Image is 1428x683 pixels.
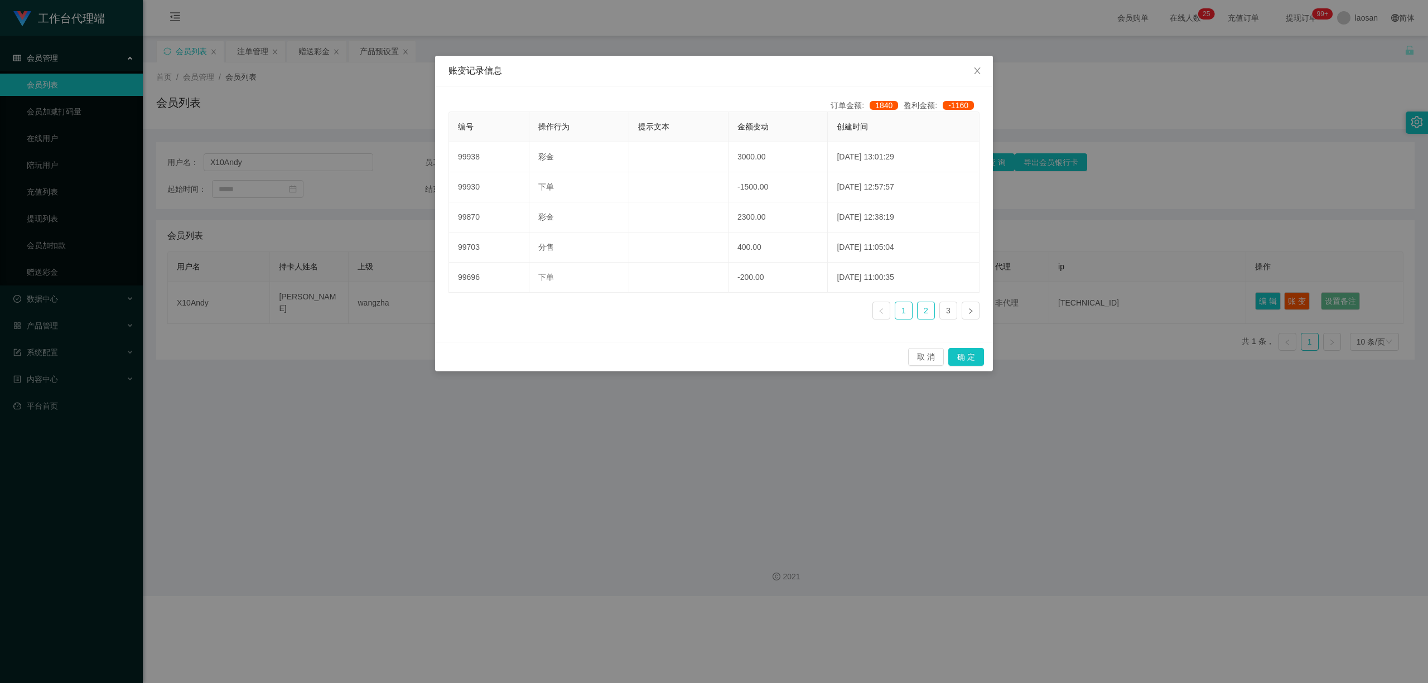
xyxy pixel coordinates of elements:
[737,122,769,131] span: 金额变动
[458,122,474,131] span: 编号
[449,263,529,293] td: 99696
[828,142,980,172] td: [DATE] 13:01:29
[948,348,984,366] button: 确 定
[837,122,868,131] span: 创建时间
[828,232,980,263] td: [DATE] 11:05:04
[870,101,898,110] span: 1840
[729,202,828,232] td: 2300.00
[729,232,828,263] td: 400.00
[908,348,944,366] button: 取 消
[973,66,982,75] i: 图标: close
[917,302,935,319] li: 2
[828,263,980,293] td: [DATE] 11:00:35
[638,122,669,131] span: 提示文本
[449,232,529,263] td: 99703
[872,302,890,319] li: 上一页
[529,172,629,202] td: 下单
[878,308,885,314] i: 图标: left
[529,232,629,263] td: 分售
[828,172,980,202] td: [DATE] 12:57:57
[529,142,629,172] td: 彩金
[939,302,957,319] li: 3
[729,142,828,172] td: 3000.00
[828,202,980,232] td: [DATE] 12:38:19
[448,65,980,77] div: 账变记录信息
[940,302,957,319] a: 3
[529,263,629,293] td: 下单
[895,302,913,319] li: 1
[449,202,529,232] td: 99870
[967,308,974,314] i: 图标: right
[918,302,934,319] a: 2
[943,101,974,110] span: -1160
[729,172,828,202] td: -1500.00
[962,302,980,319] li: 下一页
[729,263,828,293] td: -200.00
[538,122,570,131] span: 操作行为
[529,202,629,232] td: 彩金
[449,172,529,202] td: 99930
[895,302,912,319] a: 1
[449,142,529,172] td: 99938
[831,100,904,112] div: 订单金额:
[904,100,980,112] div: 盈利金额:
[962,56,993,87] button: Close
